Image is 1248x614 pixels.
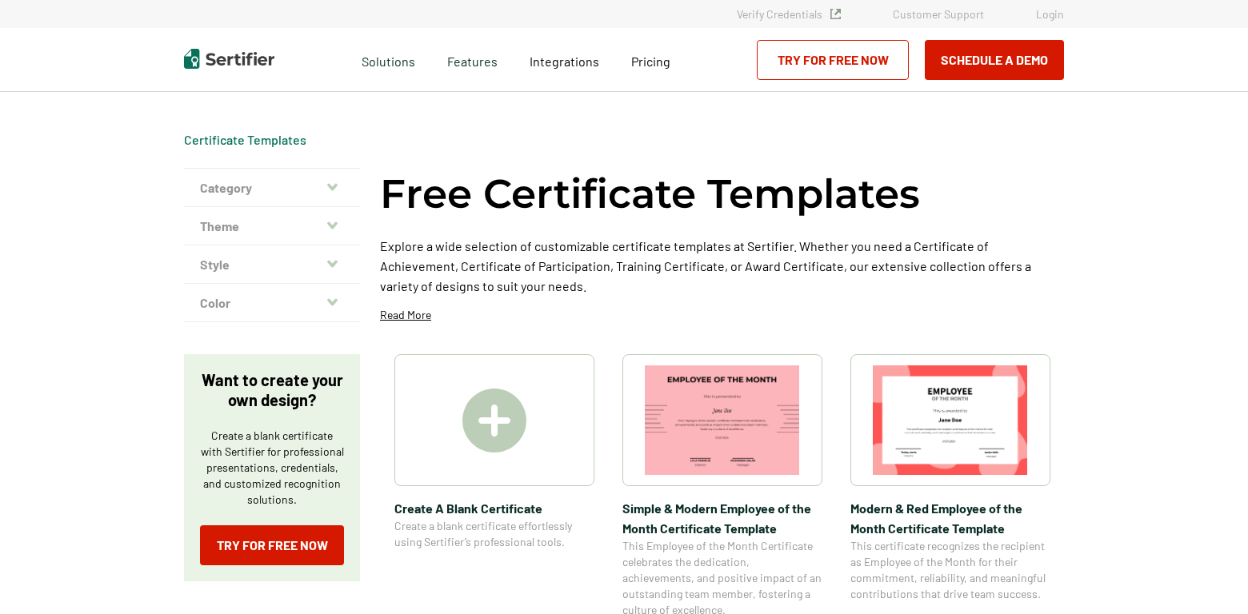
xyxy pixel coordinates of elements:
[184,169,360,207] button: Category
[893,7,984,21] a: Customer Support
[380,168,920,220] h1: Free Certificate Templates
[394,498,594,518] span: Create A Blank Certificate
[200,428,344,508] p: Create a blank certificate with Sertifier for professional presentations, credentials, and custom...
[394,518,594,550] span: Create a blank certificate effortlessly using Sertifier’s professional tools.
[380,236,1064,296] p: Explore a wide selection of customizable certificate templates at Sertifier. Whether you need a C...
[184,132,306,147] a: Certificate Templates
[622,498,822,538] span: Simple & Modern Employee of the Month Certificate Template
[530,50,599,70] a: Integrations
[200,525,344,565] a: Try for Free Now
[1036,7,1064,21] a: Login
[645,365,800,475] img: Simple & Modern Employee of the Month Certificate Template
[873,365,1028,475] img: Modern & Red Employee of the Month Certificate Template
[830,9,841,19] img: Verified
[362,50,415,70] span: Solutions
[737,7,841,21] a: Verify Credentials
[184,245,360,284] button: Style
[850,538,1050,602] span: This certificate recognizes the recipient as Employee of the Month for their commitment, reliabil...
[631,54,670,69] span: Pricing
[184,284,360,322] button: Color
[447,50,498,70] span: Features
[462,389,526,453] img: Create A Blank Certificate
[631,50,670,70] a: Pricing
[757,40,909,80] a: Try for Free Now
[184,132,306,148] div: Breadcrumb
[184,49,274,69] img: Sertifier | Digital Credentialing Platform
[380,307,431,323] p: Read More
[530,54,599,69] span: Integrations
[850,498,1050,538] span: Modern & Red Employee of the Month Certificate Template
[184,132,306,148] span: Certificate Templates
[200,370,344,410] p: Want to create your own design?
[184,207,360,245] button: Theme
